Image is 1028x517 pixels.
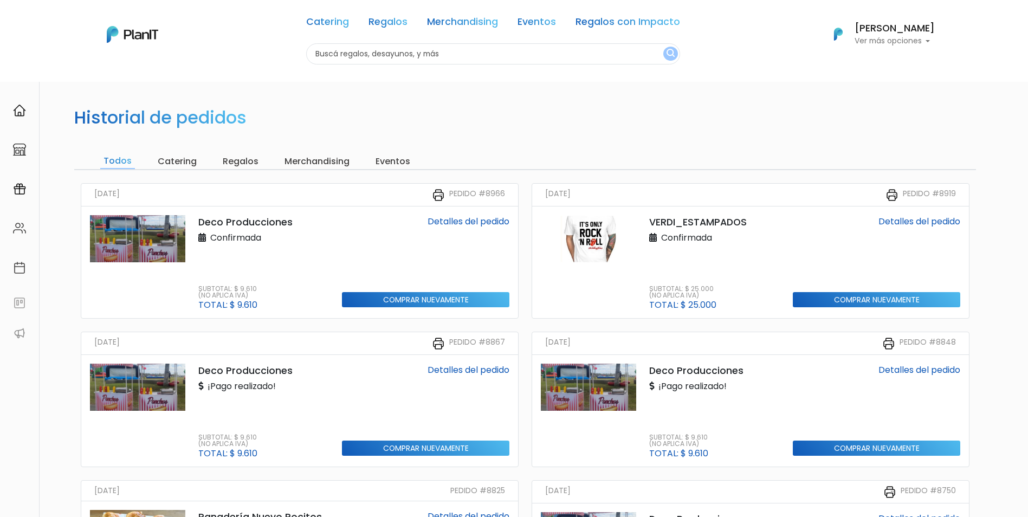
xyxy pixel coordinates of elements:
input: Regalos [219,154,262,169]
img: campaigns-02234683943229c281be62815700db0a1741e53638e28bf9629b52c665b00959.svg [13,183,26,196]
small: [DATE] [545,485,571,499]
img: printer-31133f7acbd7ec30ea1ab4a3b6864c9b5ed483bd8d1a339becc4798053a55bbc.svg [432,189,445,202]
h6: [PERSON_NAME] [855,24,935,34]
p: (No aplica IVA) [649,441,708,447]
small: [DATE] [545,188,571,202]
input: Comprar nuevamente [342,292,509,308]
a: Eventos [518,17,556,30]
small: Pedido #8867 [449,337,505,350]
p: (No aplica IVA) [198,441,257,447]
p: Subtotal: $ 25.000 [649,286,716,292]
small: Pedido #8750 [901,485,956,499]
img: search_button-432b6d5273f82d61273b3651a40e1bd1b912527efae98b1b7a1b2c0702e16a8d.svg [667,49,675,59]
p: Total: $ 9.610 [198,301,257,309]
input: Comprar nuevamente [342,441,509,456]
a: Merchandising [427,17,498,30]
h2: Historial de pedidos [74,107,247,128]
small: Pedido #8919 [903,188,956,202]
input: Catering [154,154,200,169]
img: partners-52edf745621dab592f3b2c58e3bca9d71375a7ef29c3b500c9f145b62cc070d4.svg [13,327,26,340]
a: Detalles del pedido [878,215,960,228]
img: thumb_Captura_de_pantalla_2025-05-05_113950.png [90,364,185,411]
a: Regalos con Impacto [576,17,680,30]
input: Merchandising [281,154,353,169]
a: Detalles del pedido [428,364,509,376]
small: [DATE] [94,188,120,202]
p: ¡Pago realizado! [198,380,276,393]
a: Detalles del pedido [428,215,509,228]
a: Detalles del pedido [878,364,960,376]
p: Total: $ 9.610 [198,449,257,458]
p: Ver más opciones [855,37,935,45]
input: Todos [100,154,135,169]
p: Deco Producciones [198,364,329,378]
img: thumb_Captura_de_pantalla_2025-05-05_113950.png [541,364,636,411]
p: Subtotal: $ 9.610 [198,434,257,441]
p: Confirmada [649,231,712,244]
img: home-e721727adea9d79c4d83392d1f703f7f8bce08238fde08b1acbfd93340b81755.svg [13,104,26,117]
a: Regalos [368,17,408,30]
p: (No aplica IVA) [198,292,257,299]
button: PlanIt Logo [PERSON_NAME] Ver más opciones [820,20,935,48]
input: Buscá regalos, desayunos, y más [306,43,680,64]
img: printer-31133f7acbd7ec30ea1ab4a3b6864c9b5ed483bd8d1a339becc4798053a55bbc.svg [432,337,445,350]
img: PlanIt Logo [107,26,158,43]
img: people-662611757002400ad9ed0e3c099ab2801c6687ba6c219adb57efc949bc21e19d.svg [13,222,26,235]
p: Total: $ 9.610 [649,449,708,458]
img: printer-31133f7acbd7ec30ea1ab4a3b6864c9b5ed483bd8d1a339becc4798053a55bbc.svg [883,486,896,499]
p: Deco Producciones [649,364,780,378]
input: Eventos [372,154,413,169]
small: Pedido #8825 [450,485,505,496]
a: Catering [306,17,349,30]
p: Deco Producciones [198,215,329,229]
p: Subtotal: $ 9.610 [198,286,257,292]
img: thumb_Captura_de_pantalla_2025-05-05_113950.png [90,215,185,262]
p: ¡Pago realizado! [649,380,727,393]
input: Comprar nuevamente [793,441,960,456]
p: (No aplica IVA) [649,292,716,299]
img: thumb_Captura_de_pantalla_2023-03-27_142000.jpg [541,215,636,262]
img: PlanIt Logo [826,22,850,46]
small: Pedido #8848 [900,337,956,350]
p: VERDI_ESTAMPADOS [649,215,780,229]
small: [DATE] [545,337,571,350]
img: printer-31133f7acbd7ec30ea1ab4a3b6864c9b5ed483bd8d1a339becc4798053a55bbc.svg [882,337,895,350]
small: [DATE] [94,485,120,496]
p: Subtotal: $ 9.610 [649,434,708,441]
img: feedback-78b5a0c8f98aac82b08bfc38622c3050aee476f2c9584af64705fc4e61158814.svg [13,296,26,309]
p: Confirmada [198,231,261,244]
input: Comprar nuevamente [793,292,960,308]
img: printer-31133f7acbd7ec30ea1ab4a3b6864c9b5ed483bd8d1a339becc4798053a55bbc.svg [885,189,898,202]
img: calendar-87d922413cdce8b2cf7b7f5f62616a5cf9e4887200fb71536465627b3292af00.svg [13,261,26,274]
img: marketplace-4ceaa7011d94191e9ded77b95e3339b90024bf715f7c57f8cf31f2d8c509eaba.svg [13,143,26,156]
small: [DATE] [94,337,120,350]
small: Pedido #8966 [449,188,505,202]
p: Total: $ 25.000 [649,301,716,309]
